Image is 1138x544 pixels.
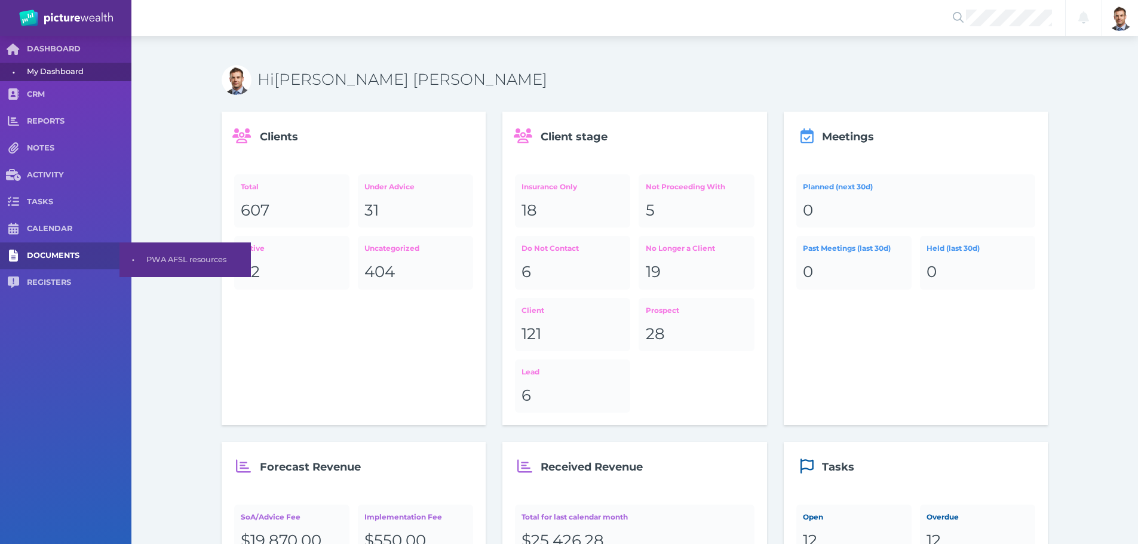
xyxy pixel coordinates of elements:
span: PWA AFSL resources [146,251,247,269]
a: Held (last 30d)0 [920,236,1035,289]
div: 404 [364,262,467,282]
span: Tasks [822,460,854,474]
span: Not Proceeding With [646,182,725,191]
span: REGISTERS [27,278,131,288]
span: Insurance Only [522,182,577,191]
span: Client stage [541,130,608,143]
span: Lead [522,367,539,376]
span: No Longer a Client [646,244,715,253]
div: 5 [646,201,748,221]
img: PW [19,10,113,26]
span: Client [522,306,544,315]
span: NOTES [27,143,131,153]
span: REPORTS [27,116,131,127]
span: Received Revenue [541,460,643,474]
span: Past Meetings (last 30d) [803,244,891,253]
a: Under Advice31 [358,174,473,228]
img: Bradley David Bond [222,65,251,95]
div: 0 [927,262,1029,282]
span: Open [803,512,823,521]
span: Total for last calendar month [522,512,628,521]
div: 18 [522,201,624,221]
span: Under Advice [364,182,415,191]
span: Prospect [646,306,679,315]
span: Total [241,182,259,191]
span: CRM [27,90,131,100]
span: CALENDAR [27,224,131,234]
div: 31 [364,201,467,221]
a: Past Meetings (last 30d)0 [796,236,912,289]
a: Planned (next 30d)0 [796,174,1036,228]
span: My Dashboard [27,63,127,81]
img: Brad Bond [1107,5,1133,31]
span: Implementation Fee [364,512,442,521]
div: 0 [803,201,1029,221]
div: 121 [522,324,624,345]
div: 19 [646,262,748,282]
span: Held (last 30d) [927,244,980,253]
span: • [119,252,146,267]
span: Meetings [822,130,874,143]
div: 6 [522,386,624,406]
span: Clients [260,130,298,143]
a: •PWA AFSL resources [119,251,251,269]
span: DASHBOARD [27,44,131,54]
span: TASKS [27,197,131,207]
div: 6 [522,262,624,282]
span: Planned (next 30d) [803,182,873,191]
span: Active [241,244,265,253]
span: DOCUMENTS [27,251,131,261]
span: ACTIVITY [27,170,131,180]
div: 28 [646,324,748,345]
span: Overdue [927,512,959,521]
span: Do Not Contact [522,244,579,253]
h3: Hi [PERSON_NAME] [PERSON_NAME] [257,70,1048,90]
a: Total607 [234,174,349,228]
span: Forecast Revenue [260,460,361,474]
div: 0 [803,262,905,282]
span: Uncategorized [364,244,419,253]
div: 607 [241,201,343,221]
span: SoA/Advice Fee [241,512,300,521]
div: 42 [241,262,343,282]
a: Active42 [234,236,349,289]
